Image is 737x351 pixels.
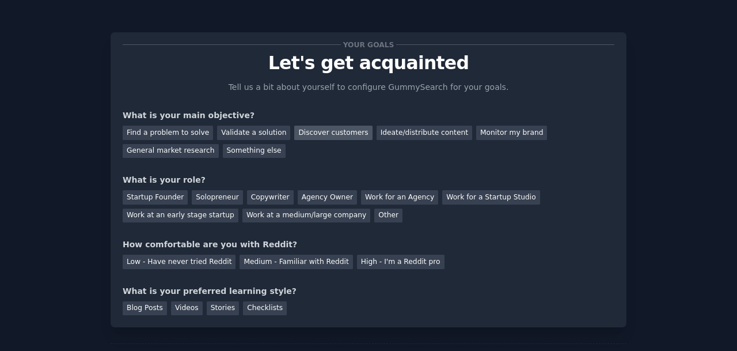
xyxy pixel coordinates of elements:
div: Blog Posts [123,301,167,316]
div: Startup Founder [123,190,188,205]
div: How comfortable are you with Reddit? [123,239,614,251]
div: Agency Owner [298,190,357,205]
div: What is your main objective? [123,110,614,122]
div: Find a problem to solve [123,126,213,140]
div: What is your preferred learning style? [123,285,614,297]
div: Work for an Agency [361,190,438,205]
p: Tell us a bit about yourself to configure GummySearch for your goals. [223,81,514,93]
div: High - I'm a Reddit pro [357,255,445,269]
div: Videos [171,301,203,316]
div: Ideate/distribute content [377,126,472,140]
div: Discover customers [294,126,372,140]
div: Stories [207,301,239,316]
div: Validate a solution [217,126,290,140]
div: Work for a Startup Studio [442,190,540,205]
div: Work at a medium/large company [242,209,370,223]
div: Medium - Familiar with Reddit [240,255,352,269]
div: Copywriter [247,190,294,205]
div: Monitor my brand [476,126,547,140]
div: Checklists [243,301,287,316]
div: General market research [123,144,219,158]
div: Something else [223,144,286,158]
div: Work at an early stage startup [123,209,238,223]
div: Other [374,209,402,223]
div: What is your role? [123,174,614,186]
p: Let's get acquainted [123,53,614,73]
span: Your goals [341,39,396,51]
div: Low - Have never tried Reddit [123,255,235,269]
div: Solopreneur [192,190,242,205]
